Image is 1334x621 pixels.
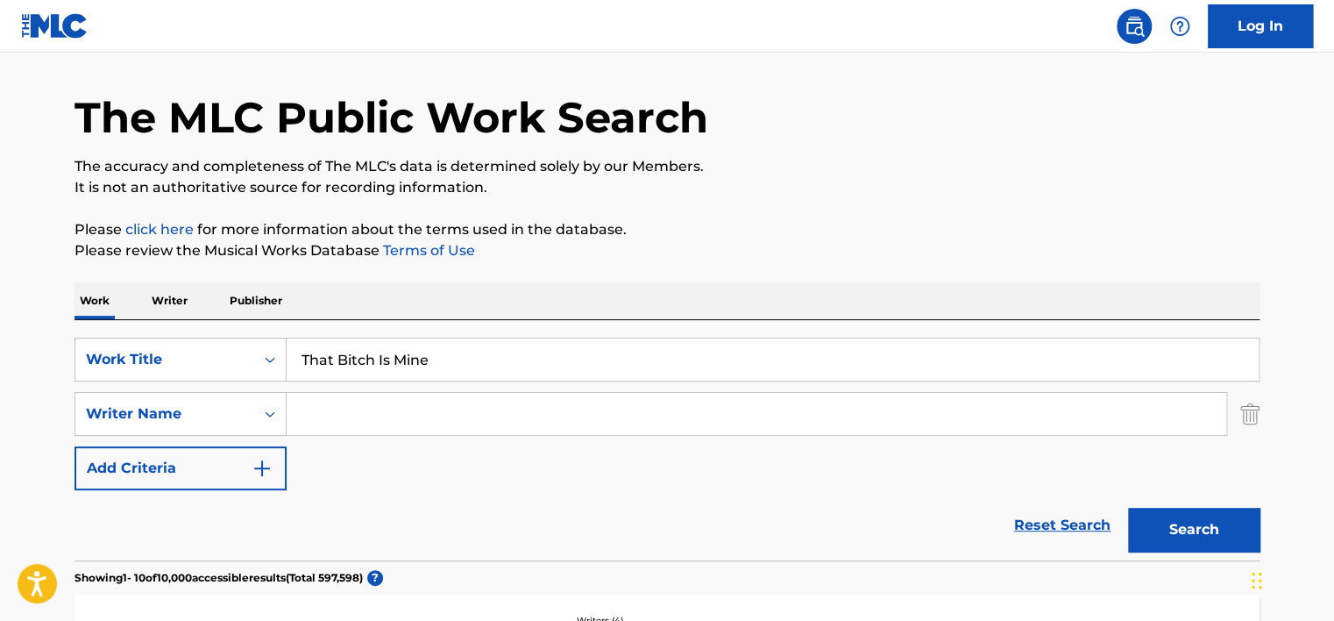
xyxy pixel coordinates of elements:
[1252,554,1262,607] div: টেনে আনুন
[21,13,89,39] img: MLC Logo
[367,570,383,586] span: ?
[75,570,363,586] p: Showing 1 - 10 of 10,000 accessible results (Total 597,598 )
[86,349,244,370] div: Work Title
[1246,537,1334,621] iframe: Chat Widget
[252,458,273,479] img: 9d2ae6d4665cec9f34b9.svg
[1240,392,1259,436] img: Delete Criterion
[75,240,1259,261] p: Please review the Musical Works Database
[75,282,115,319] p: Work
[1128,508,1259,552] button: Search
[75,219,1259,240] p: Please for more information about the terms used in the database.
[1005,506,1119,545] a: Reset Search
[75,91,708,144] h1: The MLC Public Work Search
[75,156,1259,177] p: The accuracy and completeness of The MLC's data is determined solely by our Members.
[1246,537,1334,621] div: চ্যাট উইজেট
[75,446,287,490] button: Add Criteria
[1117,9,1152,44] a: Public Search
[75,177,1259,198] p: It is not an authoritative source for recording information.
[224,282,287,319] p: Publisher
[75,338,1259,560] form: Search Form
[1208,4,1313,48] a: Log In
[1162,9,1197,44] div: Help
[125,221,194,238] a: click here
[146,282,193,319] p: Writer
[86,403,244,425] div: Writer Name
[1124,16,1145,37] img: search
[380,242,475,259] a: Terms of Use
[1169,16,1190,37] img: help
